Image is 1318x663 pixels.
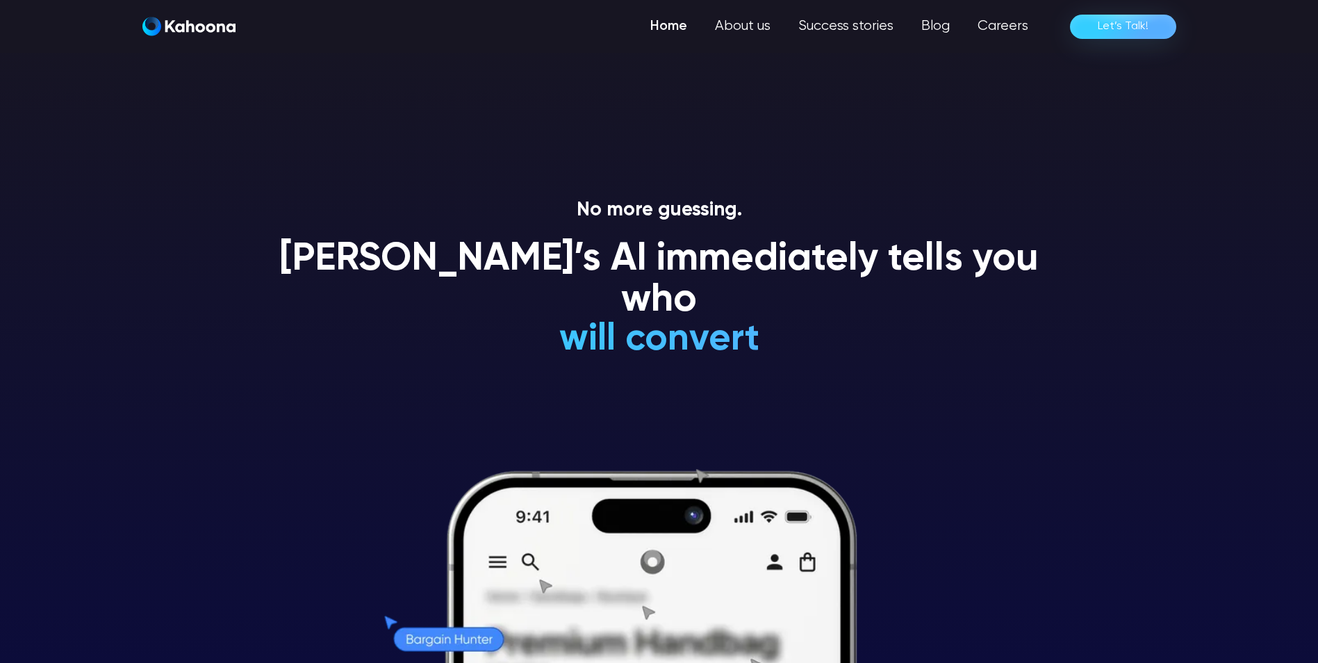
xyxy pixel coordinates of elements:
h1: will convert [454,319,864,360]
a: Success stories [784,13,907,40]
div: Let’s Talk! [1098,15,1148,38]
a: Blog [907,13,964,40]
img: Kahoona logo white [142,17,236,36]
h1: [PERSON_NAME]’s AI immediately tells you who [263,239,1055,322]
a: Careers [964,13,1042,40]
a: Let’s Talk! [1070,15,1176,39]
p: No more guessing. [263,199,1055,222]
a: About us [701,13,784,40]
a: home [142,17,236,37]
a: Home [636,13,701,40]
